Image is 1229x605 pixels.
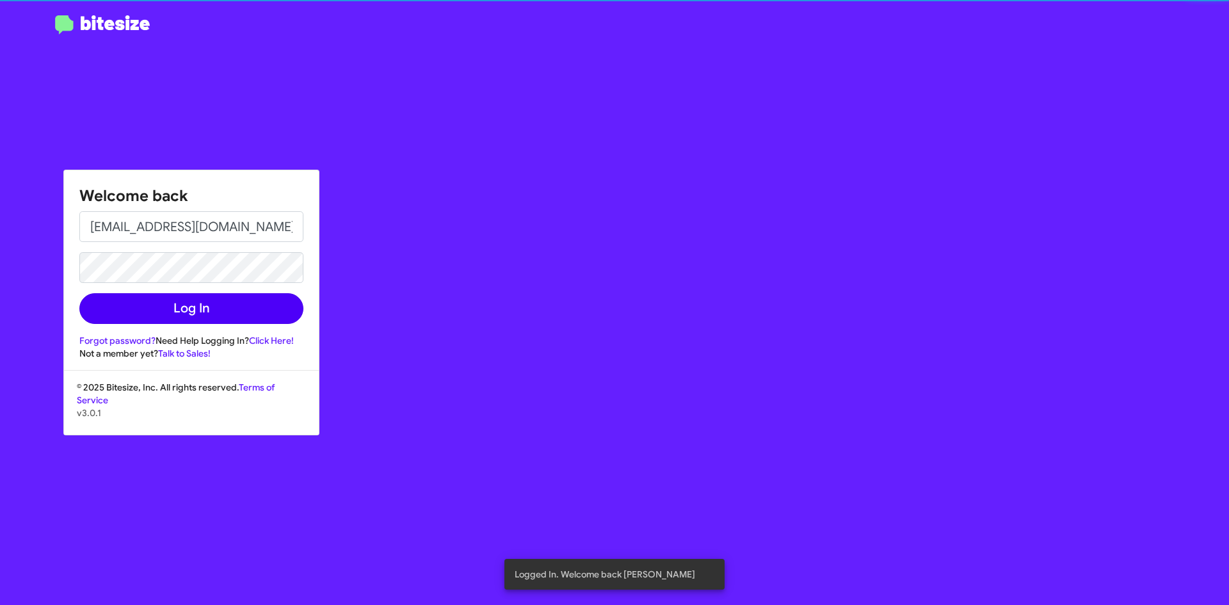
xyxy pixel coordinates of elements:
input: Email address [79,211,303,242]
p: v3.0.1 [77,407,306,419]
span: Logged In. Welcome back [PERSON_NAME] [515,568,695,581]
a: Talk to Sales! [158,348,211,359]
div: © 2025 Bitesize, Inc. All rights reserved. [64,381,319,435]
div: Need Help Logging In? [79,334,303,347]
a: Forgot password? [79,335,156,346]
div: Not a member yet? [79,347,303,360]
button: Log In [79,293,303,324]
a: Click Here! [249,335,294,346]
h1: Welcome back [79,186,303,206]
